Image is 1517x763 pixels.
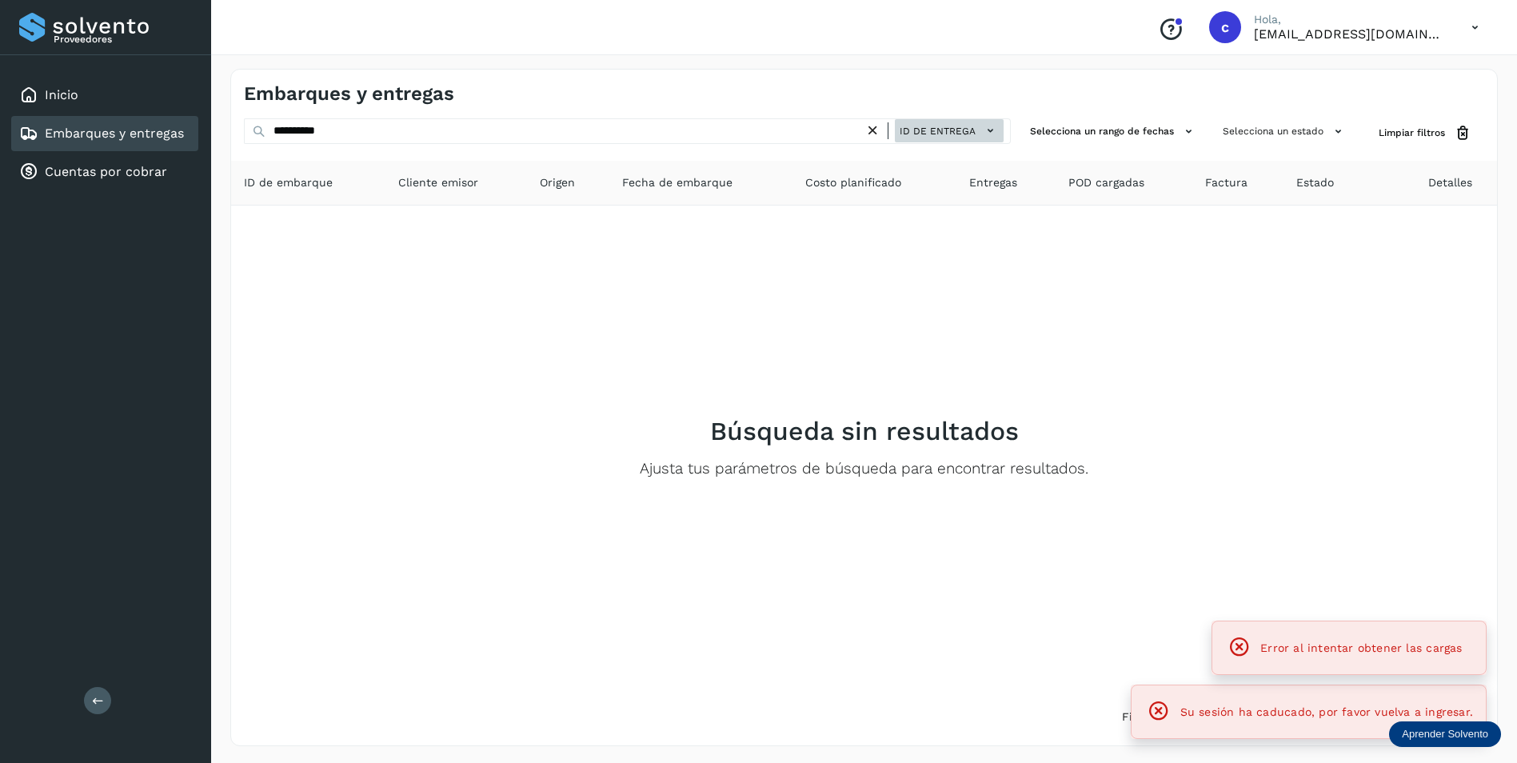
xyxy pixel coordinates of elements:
p: Aprender Solvento [1402,728,1488,741]
div: Embarques y entregas [11,116,198,151]
span: POD cargadas [1068,174,1144,191]
h4: Embarques y entregas [244,82,454,106]
span: Entregas [969,174,1017,191]
h2: Búsqueda sin resultados [710,416,1019,446]
span: Error al intentar obtener las cargas [1260,641,1462,654]
span: Detalles [1428,174,1472,191]
p: Hola, [1254,13,1446,26]
span: Costo planificado [805,174,901,191]
span: Filtros por página : [1122,709,1227,725]
p: clarisa_flores@fragua.com.mx [1254,26,1446,42]
span: Fecha de embarque [622,174,733,191]
p: Ajusta tus parámetros de búsqueda para encontrar resultados. [640,460,1088,478]
button: ID de entrega [895,119,1004,142]
span: ID de entrega [900,124,976,138]
span: Su sesión ha caducado, por favor vuelva a ingresar. [1180,705,1473,718]
button: Selecciona un rango de fechas [1024,118,1204,145]
p: Proveedores [54,34,192,45]
button: Selecciona un estado [1216,118,1353,145]
a: Inicio [45,87,78,102]
span: Limpiar filtros [1379,126,1445,140]
button: Limpiar filtros [1366,118,1484,148]
span: Factura [1205,174,1248,191]
span: ID de embarque [244,174,333,191]
div: Cuentas por cobrar [11,154,198,190]
a: Cuentas por cobrar [45,164,167,179]
div: Inicio [11,78,198,113]
div: Aprender Solvento [1389,721,1501,747]
span: Cliente emisor [398,174,478,191]
span: Estado [1296,174,1334,191]
a: Embarques y entregas [45,126,184,141]
span: Origen [540,174,575,191]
